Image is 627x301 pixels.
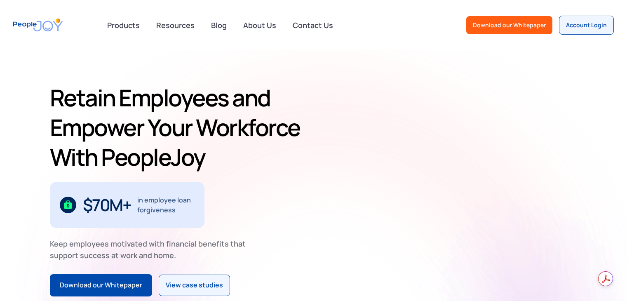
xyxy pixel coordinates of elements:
a: Resources [151,16,200,34]
div: Account Login [566,21,607,29]
div: Products [102,17,145,33]
a: Contact Us [288,16,338,34]
a: View case studies [159,275,230,296]
div: $70M+ [83,198,131,212]
div: Keep employees motivated with financial benefits that support success at work and home. [50,238,253,261]
div: Download our Whitepaper [60,280,142,291]
a: Blog [206,16,232,34]
a: Download our Whitepaper [466,16,552,34]
div: 1 / 3 [50,182,204,228]
a: Download our Whitepaper [50,274,152,296]
div: View case studies [166,280,223,291]
a: home [13,13,63,37]
a: About Us [238,16,281,34]
div: Download our Whitepaper [473,21,546,29]
h1: Retain Employees and Empower Your Workforce With PeopleJoy [50,83,310,172]
a: Account Login [559,16,614,35]
div: in employee loan forgiveness [137,195,195,215]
